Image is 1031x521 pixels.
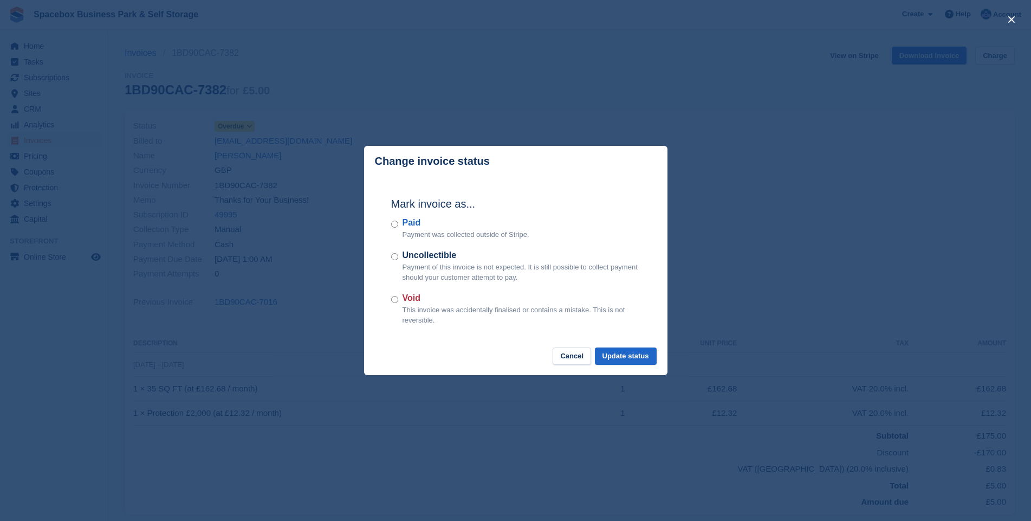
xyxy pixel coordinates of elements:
p: Payment of this invoice is not expected. It is still possible to collect payment should your cust... [403,262,640,283]
label: Paid [403,216,529,229]
h2: Mark invoice as... [391,196,640,212]
p: This invoice was accidentally finalised or contains a mistake. This is not reversible. [403,305,640,326]
button: Cancel [553,348,591,365]
button: close [1003,11,1020,28]
label: Uncollectible [403,249,640,262]
button: Update status [595,348,657,365]
label: Void [403,292,640,305]
p: Change invoice status [375,155,490,168]
p: Payment was collected outside of Stripe. [403,229,529,240]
